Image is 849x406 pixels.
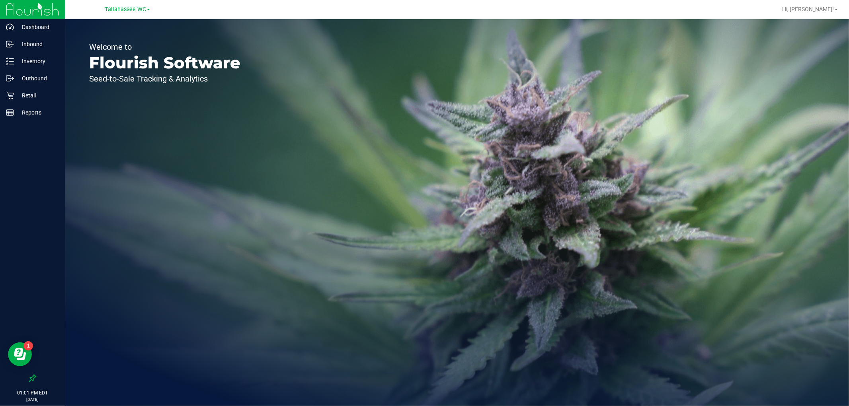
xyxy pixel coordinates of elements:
[6,23,14,31] inline-svg: Dashboard
[14,39,62,49] p: Inbound
[6,40,14,48] inline-svg: Inbound
[782,6,834,12] span: Hi, [PERSON_NAME]!
[4,396,62,402] p: [DATE]
[14,22,62,32] p: Dashboard
[6,57,14,65] inline-svg: Inventory
[6,109,14,117] inline-svg: Reports
[14,108,62,117] p: Reports
[105,6,146,13] span: Tallahassee WC
[8,342,32,366] iframe: Resource center
[89,43,240,51] p: Welcome to
[14,91,62,100] p: Retail
[14,74,62,83] p: Outbound
[89,75,240,83] p: Seed-to-Sale Tracking & Analytics
[4,389,62,396] p: 01:01 PM EDT
[29,374,37,382] label: Pin the sidebar to full width on large screens
[89,55,240,71] p: Flourish Software
[6,74,14,82] inline-svg: Outbound
[23,341,33,351] iframe: Resource center unread badge
[6,91,14,99] inline-svg: Retail
[14,56,62,66] p: Inventory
